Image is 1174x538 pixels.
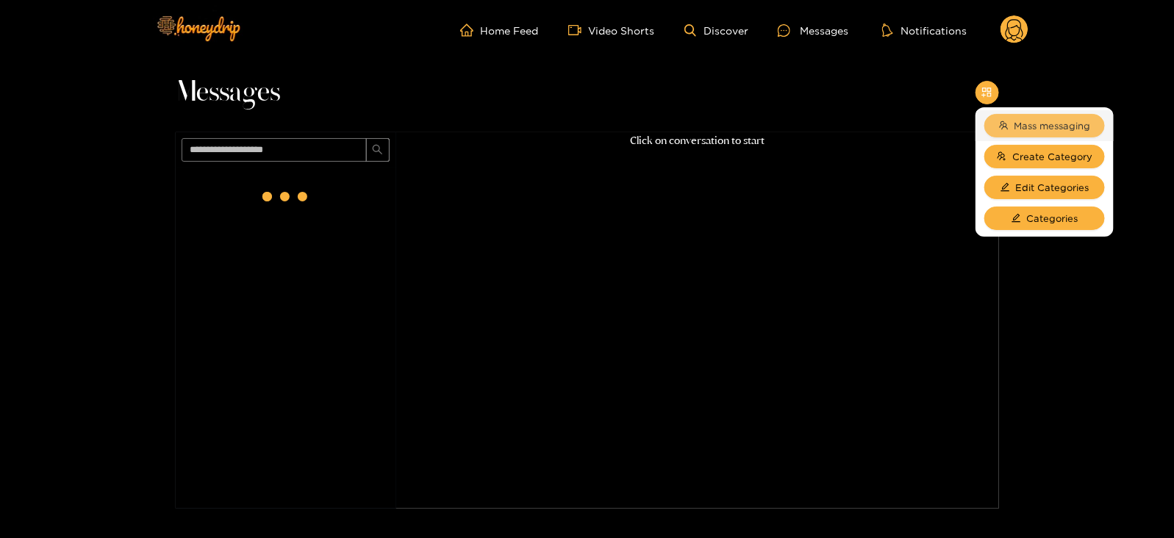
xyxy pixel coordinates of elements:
button: Notifications [878,23,971,37]
button: usergroup-addCreate Category [984,145,1105,168]
span: Mass messaging [1014,118,1091,133]
span: home [460,24,481,37]
p: Click on conversation to start [396,132,999,149]
button: search [366,138,390,162]
button: editCategories [984,207,1105,230]
a: Video Shorts [568,24,655,37]
span: Categories [1027,211,1078,226]
button: editEdit Categories [984,176,1105,199]
a: Home Feed [460,24,539,37]
span: Create Category [1012,149,1092,164]
span: edit [1012,213,1021,224]
button: teamMass messaging [984,114,1105,137]
span: team [999,121,1009,132]
div: Messages [778,22,848,39]
span: video-camera [568,24,589,37]
a: Discover [684,24,748,37]
span: Messages [176,75,281,110]
span: search [372,144,383,157]
span: usergroup-add [997,151,1006,162]
button: appstore-add [976,81,999,104]
span: appstore-add [981,87,992,99]
span: Edit Categories [1016,180,1089,195]
span: edit [1001,182,1010,193]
